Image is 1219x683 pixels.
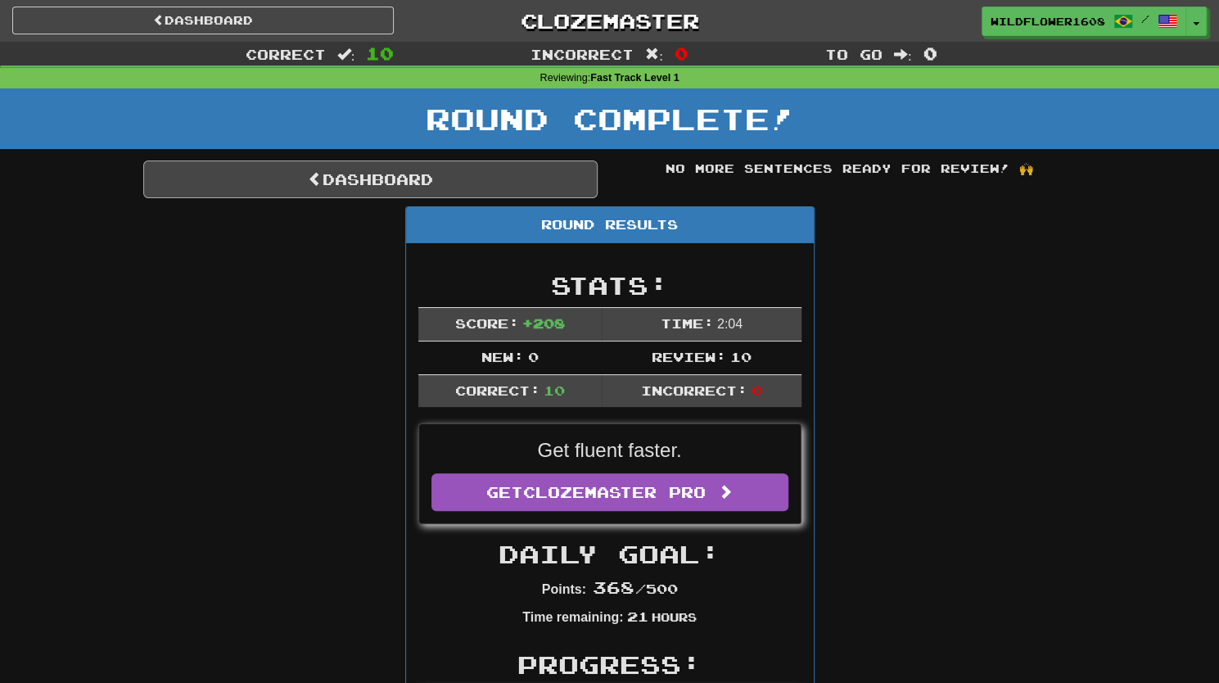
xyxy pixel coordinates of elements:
span: 10 [729,349,751,364]
strong: Points: [542,582,586,596]
h2: Stats: [418,272,801,299]
span: + 208 [522,315,565,331]
span: 0 [751,382,761,398]
strong: Fast Track Level 1 [590,72,679,84]
span: New: [481,349,524,364]
h2: Daily Goal: [418,541,801,568]
span: 368 [593,577,634,597]
span: 0 [923,43,937,63]
span: To go [825,46,883,62]
span: 21 [626,608,648,624]
a: Dashboard [12,7,394,34]
span: / 500 [593,581,677,596]
span: Correct: [454,382,540,398]
span: 2 : 0 4 [717,317,743,331]
h1: Round Complete! [6,102,1213,135]
h2: Progress: [418,651,801,678]
p: Get fluent faster. [431,436,788,464]
a: GetClozemaster Pro [431,473,788,511]
span: : [894,47,912,61]
span: WildFlower1608 [991,14,1105,29]
span: 0 [527,349,538,364]
small: Hours [652,610,697,624]
span: Review: [652,349,726,364]
span: Incorrect [530,46,634,62]
span: / [1141,13,1149,25]
span: Correct [246,46,326,62]
span: Clozemaster Pro [523,483,706,501]
span: Score: [454,315,518,331]
span: 0 [675,43,689,63]
a: Clozemaster [418,7,800,35]
a: WildFlower1608 / [982,7,1186,36]
a: Dashboard [143,161,598,198]
span: Incorrect: [641,382,747,398]
span: : [337,47,355,61]
span: : [645,47,663,61]
div: Round Results [406,207,814,243]
span: Time: [660,315,713,331]
div: No more sentences ready for review! 🙌 [622,161,1077,177]
span: 10 [366,43,394,63]
span: 10 [544,382,565,398]
strong: Time remaining: [522,610,623,624]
